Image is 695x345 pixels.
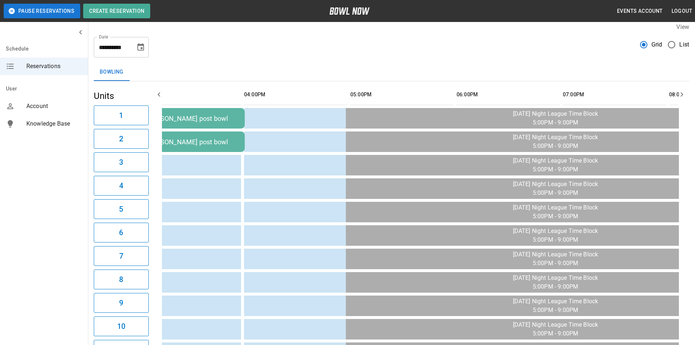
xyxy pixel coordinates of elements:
[94,152,149,172] button: 3
[669,4,695,18] button: Logout
[119,250,123,262] h6: 7
[94,63,129,81] button: Bowling
[94,293,149,313] button: 9
[26,102,82,111] span: Account
[94,199,149,219] button: 5
[329,7,370,15] img: logo
[117,320,125,332] h6: 10
[119,297,123,309] h6: 9
[147,138,239,146] div: [PERSON_NAME] post bowl
[94,176,149,196] button: 4
[119,274,123,285] h6: 8
[83,4,150,18] button: Create Reservation
[26,62,82,71] span: Reservations
[651,40,662,49] span: Grid
[26,119,82,128] span: Knowledge Base
[133,40,148,55] button: Choose date, selected date is Sep 16, 2025
[147,115,239,122] div: [PERSON_NAME] post bowl
[94,223,149,242] button: 6
[119,110,123,121] h6: 1
[676,23,689,30] label: View
[94,246,149,266] button: 7
[94,63,689,81] div: inventory tabs
[94,105,149,125] button: 1
[94,129,149,149] button: 2
[119,133,123,145] h6: 2
[119,227,123,238] h6: 6
[119,156,123,168] h6: 3
[119,203,123,215] h6: 5
[679,40,689,49] span: List
[94,316,149,336] button: 10
[94,270,149,289] button: 8
[94,90,149,102] h5: Units
[614,4,666,18] button: Events Account
[4,4,80,18] button: Pause Reservations
[119,180,123,192] h6: 4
